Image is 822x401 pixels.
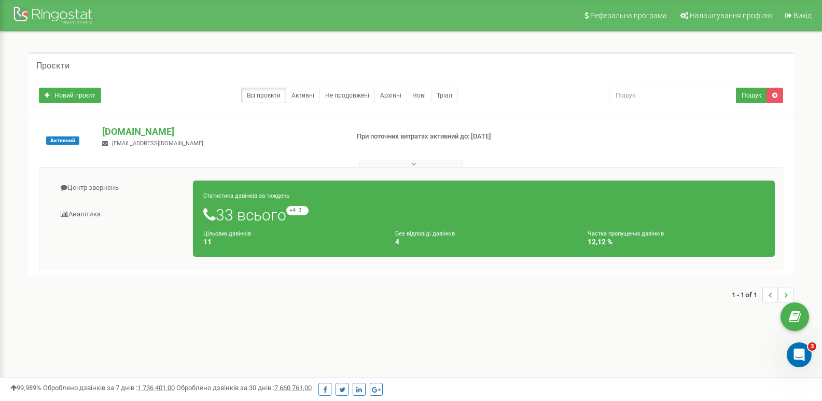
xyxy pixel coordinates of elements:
[732,276,793,313] nav: ...
[102,125,340,139] p: [DOMAIN_NAME]
[588,238,764,246] h4: 12,12 %
[431,88,458,103] a: Тріал
[395,230,455,237] small: Без відповіді дзвінків
[736,88,767,103] button: Пошук
[137,384,175,392] u: 1 736 401,00
[46,136,79,145] span: Активний
[274,384,312,392] u: 7 660 761,00
[203,192,289,199] small: Статистика дзвінків за тиждень
[47,175,193,201] a: Центр звернень
[690,11,772,20] span: Налаштування профілю
[203,238,380,246] h4: 11
[374,88,407,103] a: Архівні
[793,11,812,20] span: Вихід
[39,88,101,103] a: Новий проєкт
[43,384,175,392] span: Оброблено дзвінків за 7 днів :
[203,206,764,224] h1: 33 всього
[588,230,664,237] small: Частка пропущених дзвінків
[203,230,251,237] small: Цільових дзвінків
[47,202,193,227] a: Аналiтика
[241,88,286,103] a: Всі проєкти
[787,342,812,367] iframe: Intercom live chat
[319,88,375,103] a: Не продовжені
[176,384,312,392] span: Оброблено дзвінків за 30 днів :
[357,132,531,142] p: При поточних витратах активний до: [DATE]
[112,140,203,147] span: [EMAIL_ADDRESS][DOMAIN_NAME]
[407,88,431,103] a: Нові
[286,88,320,103] a: Активні
[36,61,69,71] h5: Проєкти
[609,88,736,103] input: Пошук
[286,206,309,215] small: +4
[808,342,816,351] span: 3
[590,11,667,20] span: Реферальна програма
[10,384,41,392] span: 99,989%
[732,287,762,302] span: 1 - 1 of 1
[395,238,572,246] h4: 4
